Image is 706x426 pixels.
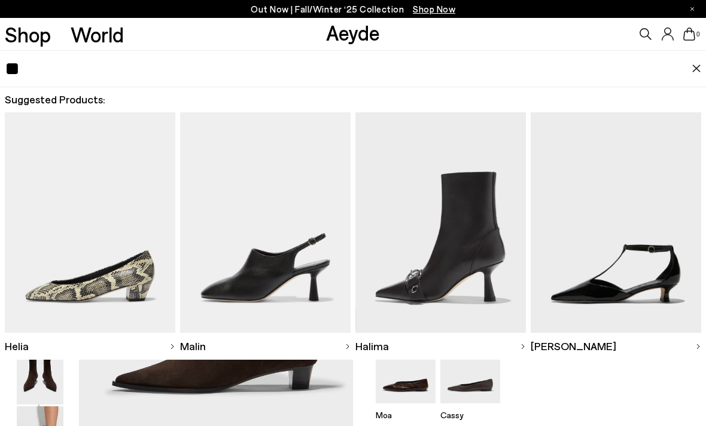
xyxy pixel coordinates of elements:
img: Descriptive text [531,112,701,333]
img: Descriptive text [180,112,351,333]
p: Cassy [440,410,500,420]
a: 0 [683,27,695,41]
a: Halima [355,333,526,360]
h2: Suggested Products: [5,92,701,107]
span: 0 [695,31,701,38]
img: Kiki Suede Chelsea Boots - Image 5 [17,342,63,404]
img: Moa Pointed-Toe Flats [376,324,436,403]
p: Out Now | Fall/Winter ‘25 Collection [251,2,455,17]
a: Shop [5,24,51,45]
img: svg%3E [345,344,351,350]
span: Halima [355,339,389,354]
a: [PERSON_NAME] [531,333,701,360]
img: Descriptive text [355,112,526,333]
a: Malin [180,333,351,360]
span: Malin [180,339,206,354]
img: close.svg [692,65,701,73]
img: svg%3E [695,344,701,350]
a: Helia [5,333,175,360]
a: World [71,24,124,45]
img: svg%3E [169,344,175,350]
img: Cassy Pointed-Toe Flats [440,324,500,403]
a: Aeyde [326,20,380,45]
a: Moa Pointed-Toe Flats Moa [376,395,436,420]
span: Helia [5,339,29,354]
p: Moa [376,410,436,420]
img: svg%3E [520,344,526,350]
img: Descriptive text [5,112,175,333]
span: Navigate to /collections/new-in [413,4,455,14]
span: [PERSON_NAME] [531,339,616,354]
a: Cassy Pointed-Toe Flats Cassy [440,395,500,420]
